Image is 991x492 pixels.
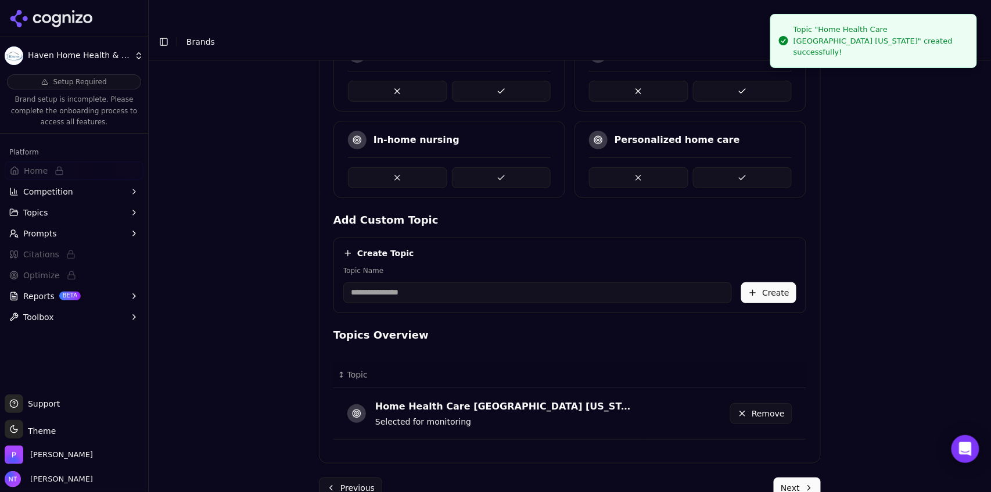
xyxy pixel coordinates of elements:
nav: breadcrumb [186,36,958,48]
div: Open Intercom Messenger [951,435,979,463]
h4: Topics Overview [333,327,806,343]
div: Platform [5,143,143,161]
span: Citations [23,249,59,260]
button: Open organization switcher [5,446,93,464]
span: BETA [59,292,81,300]
button: Competition [5,182,143,201]
h4: Add Custom Topic [333,212,806,228]
button: Open user button [5,471,93,487]
span: Setup Required [53,77,106,87]
p: Brand setup is incomplete. Please complete the onboarding process to access all features. [7,94,141,128]
button: Toolbox [5,308,143,326]
span: Perrill [30,450,93,460]
h4: Create Topic [357,247,414,259]
span: Optimize [23,270,60,281]
span: Toolbox [23,311,54,323]
div: Selected for monitoring [375,416,634,428]
button: Topics [5,203,143,222]
span: Brands [186,37,215,46]
span: Support [23,398,60,410]
span: Competition [23,186,73,197]
div: Topic "Home Health Care [GEOGRAPHIC_DATA] [US_STATE]" created successfully! [793,24,967,58]
div: In-home nursing [374,133,459,147]
button: Prompts [5,224,143,243]
button: Remove [730,403,792,424]
span: Reports [23,290,55,302]
div: Personalized home care [615,133,740,147]
img: Haven Home Health & Hospice [5,46,23,65]
img: Perrill [5,446,23,464]
button: Create [741,282,796,303]
span: Topic [347,369,368,380]
label: Topic Name [343,266,732,275]
div: ↕Topic [338,369,638,380]
span: [PERSON_NAME] [26,474,93,484]
span: Haven Home Health & Hospice [28,51,130,61]
button: ReportsBETA [5,287,143,306]
div: Data table [333,362,806,440]
img: Nate Tower [5,471,21,487]
th: Topic [333,362,643,388]
span: Home [24,165,48,177]
span: Theme [23,426,56,436]
div: Home Health Care [GEOGRAPHIC_DATA] [US_STATE] [375,400,634,414]
span: Topics [23,207,48,218]
span: Prompts [23,228,57,239]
